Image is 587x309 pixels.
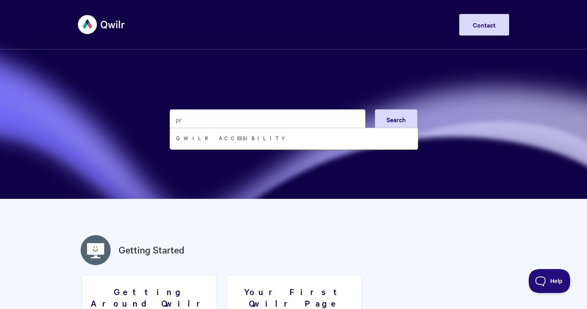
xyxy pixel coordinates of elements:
[170,109,365,129] input: Search the knowledge base
[529,269,571,293] iframe: Toggle Customer Support
[232,286,357,309] h3: Your First Qwilr Page
[78,10,125,40] img: Qwilr Help Center
[170,128,418,147] a: Qwilr Accessibility
[87,286,212,309] h3: Getting Around Qwilr
[459,14,509,36] a: Contact
[387,115,406,124] span: Search
[375,109,417,129] button: Search
[119,243,184,257] a: Getting Started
